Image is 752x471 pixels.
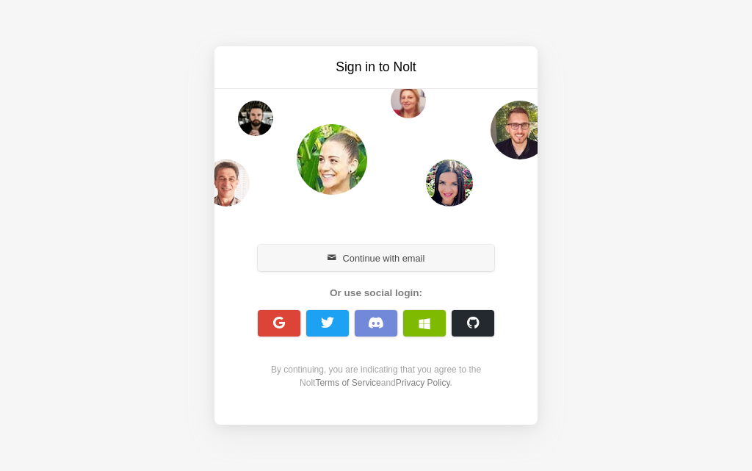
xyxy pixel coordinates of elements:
a: Privacy Policy [396,378,450,388]
button: Continue with email [258,245,494,271]
div: By continuing, you are indicating that you agree to the Nolt and . [250,363,502,389]
h3: Sign in to Nolt [253,58,499,76]
div: Or use social login: [250,286,502,301]
a: Terms of Service [315,378,380,388]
